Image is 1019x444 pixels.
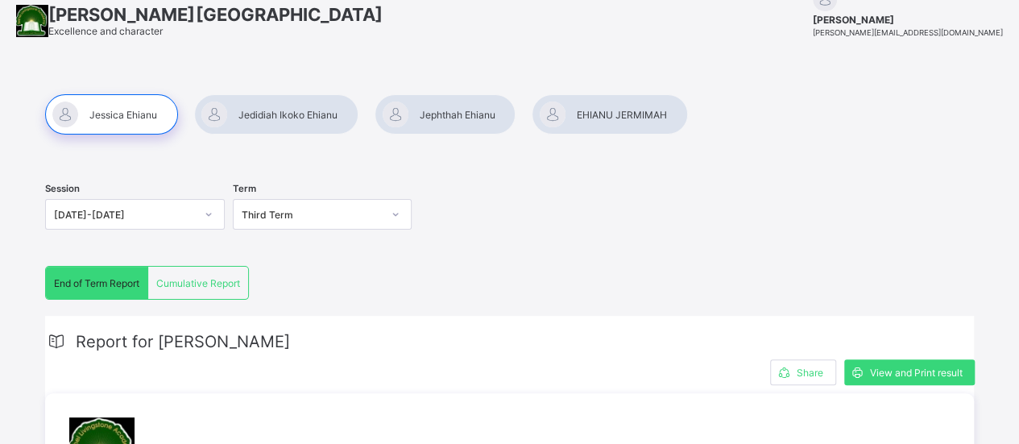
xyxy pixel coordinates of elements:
[54,277,139,289] span: End of Term Report
[813,28,1003,37] span: [PERSON_NAME][EMAIL_ADDRESS][DOMAIN_NAME]
[870,367,963,379] span: View and Print result
[242,209,383,221] div: Third Term
[48,4,382,25] span: [PERSON_NAME][GEOGRAPHIC_DATA]
[797,367,823,379] span: Share
[45,183,80,194] span: Session
[76,332,290,351] span: Report for [PERSON_NAME]
[156,277,240,289] span: Cumulative Report
[233,183,256,194] span: Term
[54,209,195,221] div: [DATE]-[DATE]
[48,25,163,37] span: Excellence and character
[16,5,48,37] img: School logo
[813,14,1003,26] span: [PERSON_NAME]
